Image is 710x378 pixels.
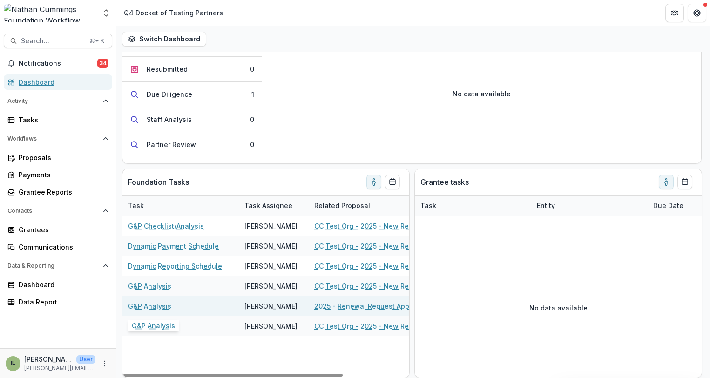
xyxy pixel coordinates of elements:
div: Entity [531,196,648,216]
nav: breadcrumb [120,6,227,20]
button: Get Help [688,4,706,22]
a: 2025 - Renewal Request Application [314,301,419,311]
div: Task [122,196,239,216]
div: Data Report [19,297,105,307]
span: Workflows [7,135,99,142]
div: Payments [19,170,105,180]
a: G&P Analysis [128,301,171,311]
button: Notifications34 [4,56,112,71]
button: toggle-assigned-to-me [366,175,381,189]
button: Due Diligence1 [122,82,262,107]
span: Activity [7,98,99,104]
button: Open Data & Reporting [4,258,112,273]
div: [PERSON_NAME] [244,281,298,291]
p: Foundation Tasks [128,176,189,188]
p: [PERSON_NAME] [24,354,73,364]
button: Open Workflows [4,131,112,146]
div: Tasks [19,115,105,125]
button: Switch Dashboard [122,32,206,47]
button: Search... [4,34,112,48]
div: Related Proposal [309,196,425,216]
a: CC Test Org - 2025 - New Request Application [314,281,419,291]
div: ⌘ + K [88,36,106,46]
div: Communications [19,242,105,252]
div: [PERSON_NAME] [244,241,298,251]
button: More [99,358,110,369]
p: User [76,355,95,364]
div: Task [415,196,531,216]
div: Grantee Reports [19,187,105,197]
a: Dashboard [4,74,112,90]
button: toggle-assigned-to-me [659,175,674,189]
span: Notifications [19,60,97,67]
p: No data available [453,89,511,99]
span: Data & Reporting [7,263,99,269]
button: Open Activity [4,94,112,108]
a: Tasks [4,112,112,128]
div: [PERSON_NAME] [244,261,298,271]
a: CC Test Org - 2025 - New Request Application [314,241,419,251]
button: Calendar [677,175,692,189]
p: [PERSON_NAME][EMAIL_ADDRESS][PERSON_NAME][DOMAIN_NAME] [24,364,95,372]
div: 0 [250,64,254,74]
a: Grantees [4,222,112,237]
div: Isaac Luria [11,360,15,366]
a: CC Test Org - 2025 - New Request Application [314,221,419,231]
div: Task [122,201,149,210]
span: 34 [97,59,108,68]
div: [PERSON_NAME] [244,301,298,311]
a: G&P Checklist/Analysis [128,221,204,231]
div: 0 [250,115,254,124]
div: [PERSON_NAME] [244,221,298,231]
div: Task Assignee [239,196,309,216]
div: Grantees [19,225,105,235]
a: PCEO Preview [128,321,174,331]
div: Related Proposal [309,201,376,210]
div: Due Date [648,201,689,210]
div: Q4 Docket of Testing Partners [124,8,223,18]
a: Grantee Reports [4,184,112,200]
div: Partner Review [147,140,196,149]
div: Staff Analysis [147,115,192,124]
div: Task Assignee [239,201,298,210]
div: 1 [251,89,254,99]
div: Task [415,201,442,210]
div: Dashboard [19,280,105,290]
button: Partners [665,4,684,22]
button: Open entity switcher [100,4,113,22]
a: Communications [4,239,112,255]
button: Open Contacts [4,203,112,218]
button: Staff Analysis0 [122,107,262,132]
img: Nathan Cummings Foundation Workflow Sandbox logo [4,4,96,22]
div: Resubmitted [147,64,188,74]
a: Payments [4,167,112,182]
button: Partner Review0 [122,132,262,157]
p: No data available [529,303,588,313]
a: Data Report [4,294,112,310]
div: 0 [250,140,254,149]
div: Entity [531,201,561,210]
a: CC Test Org - 2025 - New Request Application [314,321,419,331]
a: Dashboard [4,277,112,292]
div: Proposals [19,153,105,162]
a: CC Test Org - 2025 - New Request Application [314,261,419,271]
div: Dashboard [19,77,105,87]
a: Dynamic Payment Schedule [128,241,219,251]
span: Contacts [7,208,99,214]
button: Calendar [385,175,400,189]
p: Grantee tasks [420,176,469,188]
div: Due Diligence [147,89,192,99]
a: Proposals [4,150,112,165]
a: G&P Analysis [128,281,171,291]
button: Resubmitted0 [122,57,262,82]
div: [PERSON_NAME] [244,321,298,331]
a: Dynamic Reporting Schedule [128,261,222,271]
span: Search... [21,37,84,45]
